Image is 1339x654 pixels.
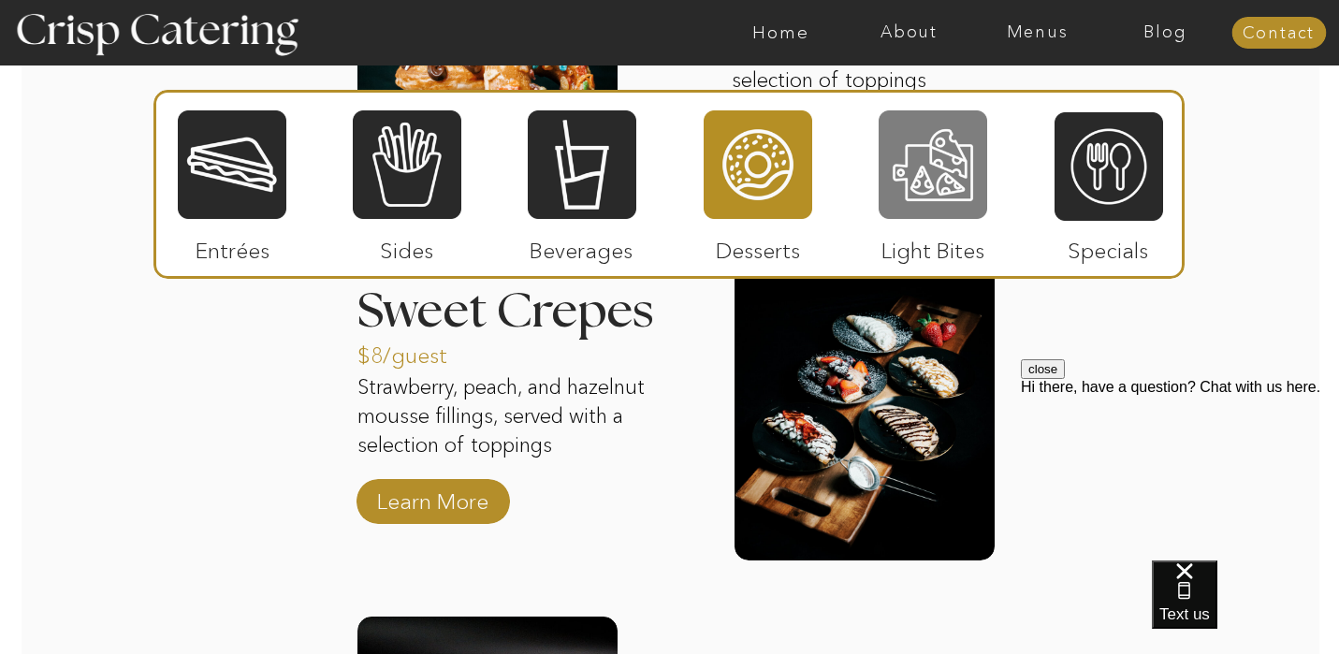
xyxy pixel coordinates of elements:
p: Entrées [170,219,295,273]
p: Light Bites [871,219,996,273]
a: $8/guest [357,324,482,378]
h3: Sweet Crepes [357,287,702,336]
a: Home [717,23,845,42]
a: Contact [1231,24,1326,43]
a: Learn More [371,470,495,524]
iframe: podium webchat widget bubble [1152,560,1339,654]
p: Strawberry, peach, and hazelnut mousse fillings, served with a selection of toppings [357,373,664,463]
p: Sides [344,219,469,273]
a: Blog [1101,23,1230,42]
a: Menus [973,23,1101,42]
p: Specials [1046,219,1171,273]
a: About [845,23,973,42]
p: Desserts [696,219,821,273]
iframe: podium webchat widget prompt [1021,359,1339,584]
p: Beverages [519,219,644,273]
